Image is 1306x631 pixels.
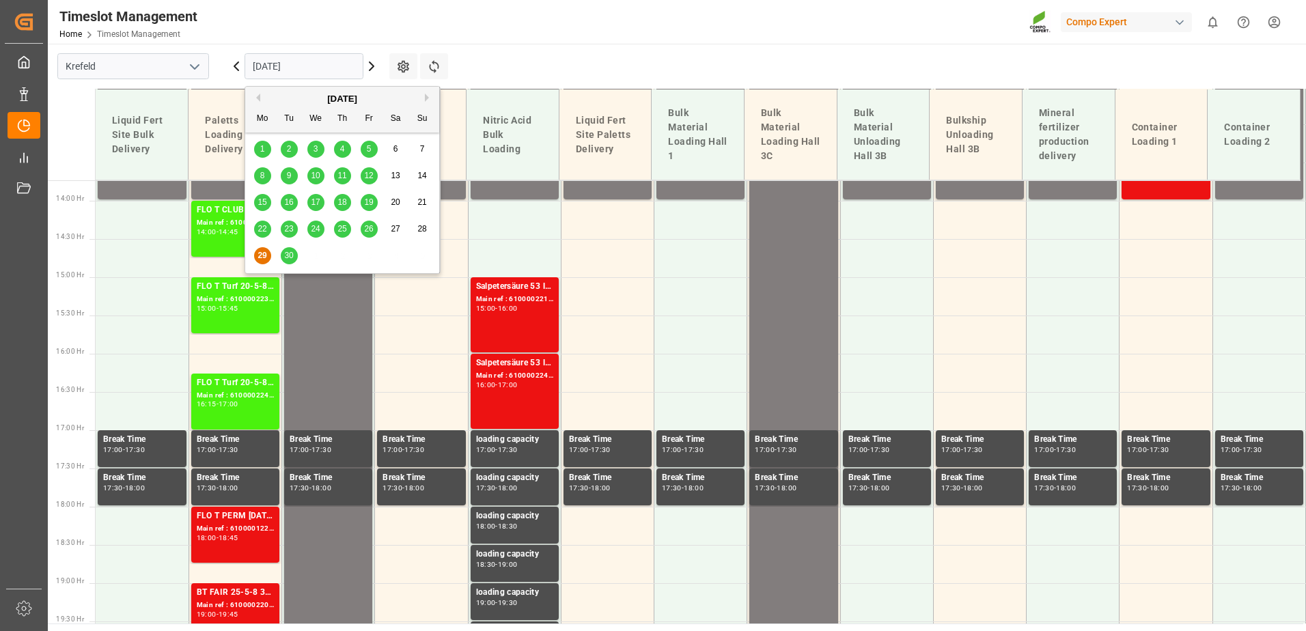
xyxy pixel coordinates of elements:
[260,171,265,180] span: 8
[569,89,646,102] div: Blocker Schulung
[848,485,868,491] div: 17:30
[476,548,553,561] div: loading capacity
[963,447,983,453] div: 17:30
[197,390,274,402] div: Main ref : 6100002241, 2000001682
[56,348,84,355] span: 16:00 Hr
[125,485,145,491] div: 18:00
[476,305,496,311] div: 15:00
[367,144,372,154] span: 5
[662,471,739,485] div: Break Time
[684,485,704,491] div: 18:00
[498,305,518,311] div: 16:00
[334,111,351,128] div: Th
[281,247,298,264] div: Choose Tuesday, September 30th, 2025
[125,447,145,453] div: 17:30
[197,89,274,102] div: Blocker Schulung
[219,305,238,311] div: 15:45
[123,485,125,491] div: -
[364,197,373,207] span: 19
[495,305,497,311] div: -
[755,100,826,169] div: Bulk Material Loading Hall 3C
[197,376,274,390] div: FLO T Turf 20-5-8 25kg (x40) INT
[387,167,404,184] div: Choose Saturday, September 13th, 2025
[314,144,318,154] span: 3
[848,447,868,453] div: 17:00
[307,221,324,238] div: Choose Wednesday, September 24th, 2025
[258,197,266,207] span: 15
[870,485,890,491] div: 18:00
[941,471,1018,485] div: Break Time
[287,171,292,180] span: 9
[417,197,426,207] span: 21
[1221,447,1240,453] div: 17:00
[402,485,404,491] div: -
[307,194,324,211] div: Choose Wednesday, September 17th, 2025
[1147,485,1149,491] div: -
[252,94,260,102] button: Previous Month
[941,447,961,453] div: 17:00
[391,197,400,207] span: 20
[387,141,404,158] div: Choose Saturday, September 6th, 2025
[495,447,497,453] div: -
[1061,12,1192,32] div: Compo Expert
[402,447,404,453] div: -
[476,89,553,102] div: Blocker Schulung
[495,485,497,491] div: -
[477,108,548,162] div: Nitric Acid Bulk Loading
[281,167,298,184] div: Choose Tuesday, September 9th, 2025
[254,221,271,238] div: Choose Monday, September 22nd, 2025
[495,600,497,606] div: -
[56,577,84,585] span: 19:00 Hr
[476,294,553,305] div: Main ref : 6100002214, 2000001741
[217,401,219,407] div: -
[570,108,641,162] div: Liquid Fert Site Paletts Delivery
[848,89,926,102] div: Blocker Schulung
[290,485,309,491] div: 17:30
[59,6,197,27] div: Timeslot Management
[1240,485,1242,491] div: -
[476,600,496,606] div: 19:00
[337,197,346,207] span: 18
[867,447,870,453] div: -
[217,447,219,453] div: -
[361,167,378,184] div: Choose Friday, September 12th, 2025
[56,195,84,202] span: 14:00 Hr
[56,386,84,393] span: 16:30 Hr
[197,600,274,611] div: Main ref : 6100002209, 2000001312;2000000752 2000000752
[495,382,497,388] div: -
[197,535,217,541] div: 18:00
[755,447,775,453] div: 17:00
[56,424,84,432] span: 17:00 Hr
[1242,485,1262,491] div: 18:00
[217,485,219,491] div: -
[591,485,611,491] div: 18:00
[287,144,292,154] span: 2
[1221,433,1298,447] div: Break Time
[777,485,796,491] div: 18:00
[197,471,274,485] div: Break Time
[941,89,1018,102] div: Blocker Schulung
[941,433,1018,447] div: Break Time
[848,433,926,447] div: Break Time
[476,586,553,600] div: loading capacity
[340,144,345,154] span: 4
[311,224,320,234] span: 24
[56,233,84,240] span: 14:30 Hr
[219,535,238,541] div: 18:45
[184,56,204,77] button: open menu
[476,471,553,485] div: loading capacity
[495,523,497,529] div: -
[775,447,777,453] div: -
[755,485,775,491] div: 17:30
[1061,9,1197,35] button: Compo Expert
[414,167,431,184] div: Choose Sunday, September 14th, 2025
[103,89,181,102] div: Blocker Schulung
[290,433,367,447] div: Break Time
[311,447,331,453] div: 17:30
[361,194,378,211] div: Choose Friday, September 19th, 2025
[307,141,324,158] div: Choose Wednesday, September 3rd, 2025
[334,221,351,238] div: Choose Thursday, September 25th, 2025
[755,433,832,447] div: Break Time
[1197,7,1228,38] button: show 0 new notifications
[254,111,271,128] div: Mo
